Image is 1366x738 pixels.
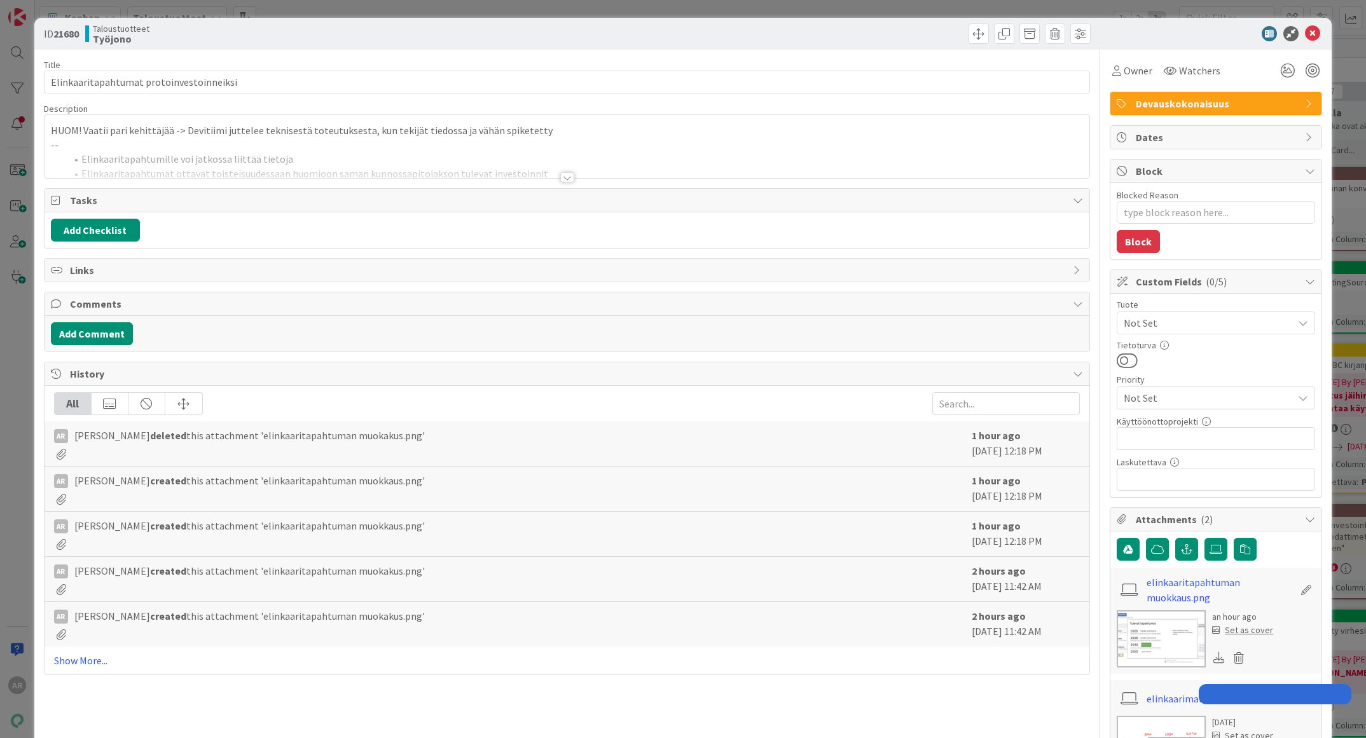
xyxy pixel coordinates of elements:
span: ( 0/5 ) [1206,275,1227,288]
span: Comments [70,296,1067,311]
span: Attachments [1136,512,1299,527]
div: AR [54,474,68,488]
div: [DATE] 12:18 PM [972,428,1080,460]
span: ( 2 ) [1201,513,1213,526]
a: elinkaarimalli.png [1147,691,1227,706]
div: [DATE] 12:18 PM [972,518,1080,550]
div: [DATE] 11:42 AM [972,563,1080,595]
b: created [150,519,186,532]
b: created [150,610,186,622]
button: Block [1117,230,1160,253]
label: Blocked Reason [1117,189,1178,201]
span: Taloustuotteet [93,24,149,34]
span: Watchers [1179,63,1220,78]
span: [PERSON_NAME] this attachment 'elinkaaritapahtuman muokakus.png' [74,428,425,443]
b: deleted [150,429,186,442]
div: Tietoturva [1117,341,1315,350]
div: [DATE] [1212,716,1273,729]
span: [PERSON_NAME] this attachment 'elinkaaritapahtuman muokakus.png' [74,563,425,578]
div: AR [54,564,68,578]
b: 2 hours ago [972,610,1026,622]
p: HUOM! Vaatii pari kehittäjää -> Devitiimi juttelee teknisestä toteutuksesta, kun tekijät tiedossa... [51,123,1084,138]
div: Tuote [1117,300,1315,309]
div: an hour ago [1212,610,1273,624]
b: Työjono [93,34,149,44]
b: 1 hour ago [972,519,1021,532]
div: [DATE] 11:42 AM [972,608,1080,640]
span: Description [44,103,88,114]
span: Tasks [70,193,1067,208]
div: AR [54,610,68,624]
label: Title [44,59,60,71]
div: AR [54,519,68,533]
span: Not Set [1124,389,1287,407]
input: Search... [932,392,1080,415]
div: Download [1212,650,1226,666]
b: created [150,474,186,487]
b: created [150,564,186,577]
span: [PERSON_NAME] this attachment 'elinkaaritapahtuman muokkaus.png' [74,473,425,488]
span: Dates [1136,130,1299,145]
span: [PERSON_NAME] this attachment 'elinkaaritapahtuman muokakus.png' [74,608,425,624]
span: Links [70,263,1067,278]
b: 1 hour ago [972,474,1021,487]
span: Custom Fields [1136,274,1299,289]
span: Block [1136,163,1299,179]
a: elinkaaritapahtuman muokkaus.png [1147,575,1294,605]
button: Add Checklist [51,219,140,242]
span: [PERSON_NAME] this attachment 'elinkaaritapahtuman muokkaus.png' [74,518,425,533]
div: [DATE] 12:18 PM [972,473,1080,505]
div: Priority [1117,375,1315,384]
div: Set as cover [1212,624,1273,637]
label: Laskutettava [1117,456,1166,468]
span: ID [44,26,79,41]
button: Add Comment [51,322,133,345]
span: Not Set [1124,314,1287,332]
span: History [70,366,1067,381]
span: Devauskokonaisuus [1136,96,1299,111]
div: All [55,393,92,414]
div: AR [54,429,68,443]
p: -- [51,138,1084,153]
b: 1 hour ago [972,429,1021,442]
a: Show More... [54,653,1080,668]
input: type card name here... [44,71,1091,93]
b: 2 hours ago [972,564,1026,577]
b: 21680 [53,27,79,40]
span: Owner [1124,63,1152,78]
label: Käyttöönottoprojekti [1117,416,1198,427]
